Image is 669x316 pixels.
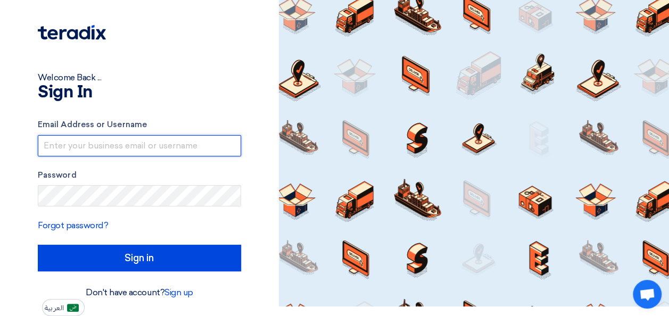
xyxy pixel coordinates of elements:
[42,299,85,316] button: العربية
[38,135,241,156] input: Enter your business email or username
[38,25,106,40] img: Teradix logo
[45,304,64,312] span: العربية
[38,245,241,271] input: Sign in
[38,71,241,84] div: Welcome Back ...
[38,169,241,181] label: Password
[38,286,241,299] div: Don't have account?
[633,280,662,309] a: Open chat
[67,304,79,312] img: ar-AR.png
[38,220,108,230] a: Forgot password?
[38,84,241,101] h1: Sign In
[38,119,241,131] label: Email Address or Username
[164,287,193,297] a: Sign up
